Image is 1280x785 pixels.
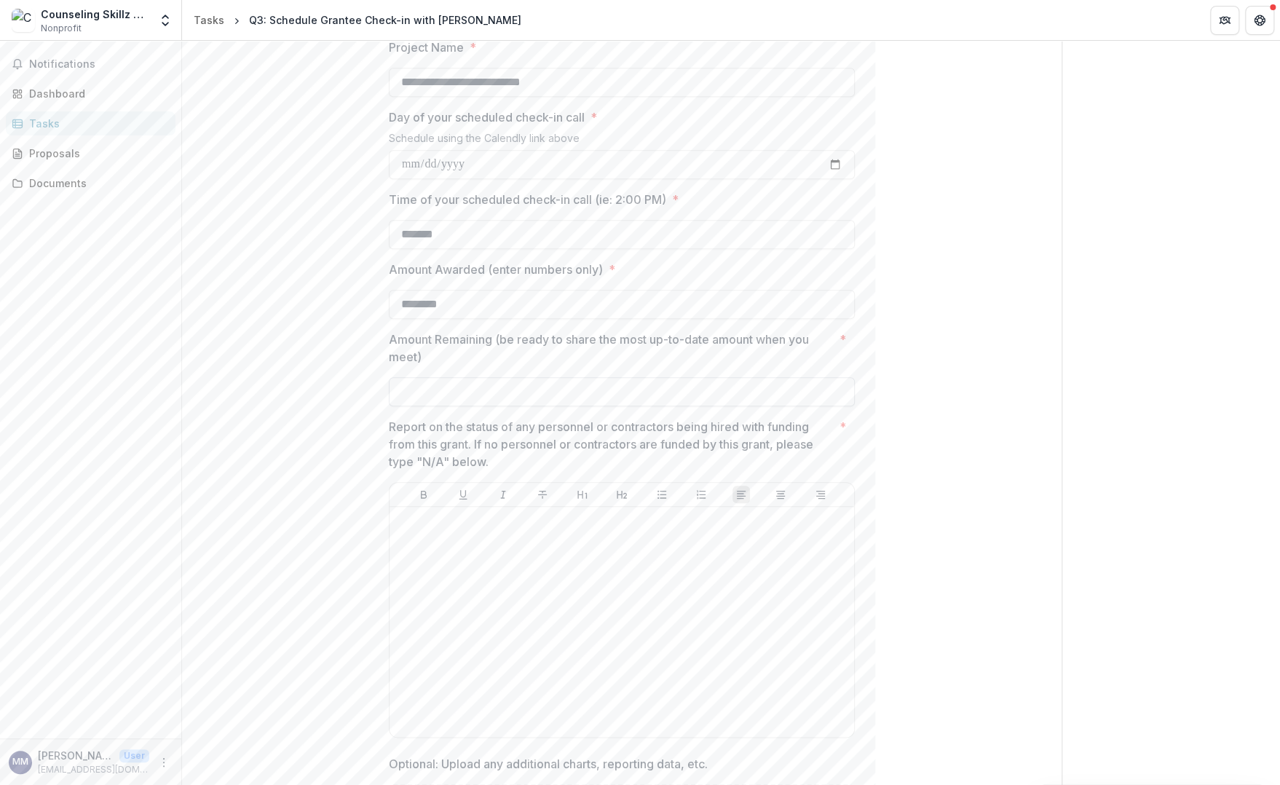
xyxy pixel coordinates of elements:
[389,331,834,366] p: Amount Remaining (be ready to share the most up-to-date amount when you meet)
[1245,6,1274,35] button: Get Help
[6,141,175,165] a: Proposals
[653,486,671,503] button: Bullet List
[155,6,175,35] button: Open entity switcher
[389,261,603,278] p: Amount Awarded (enter numbers only)
[188,9,527,31] nav: breadcrumb
[12,757,28,767] div: Marshan Marick
[389,109,585,126] p: Day of your scheduled check-in call
[41,22,82,35] span: Nonprofit
[389,191,666,208] p: Time of your scheduled check-in call (ie: 2:00 PM)
[38,748,114,763] p: [PERSON_NAME]
[29,175,164,191] div: Documents
[38,763,149,776] p: [EMAIL_ADDRESS][DOMAIN_NAME]
[29,146,164,161] div: Proposals
[389,132,855,150] div: Schedule using the Calendly link above
[41,7,149,22] div: Counseling Skillz on Wheelz
[155,754,173,771] button: More
[732,486,750,503] button: Align Left
[415,486,432,503] button: Bold
[534,486,551,503] button: Strike
[613,486,631,503] button: Heading 2
[29,116,164,131] div: Tasks
[389,755,708,773] p: Optional: Upload any additional charts, reporting data, etc.
[119,749,149,762] p: User
[12,9,35,32] img: Counseling Skillz on Wheelz
[454,486,472,503] button: Underline
[772,486,789,503] button: Align Center
[574,486,591,503] button: Heading 1
[6,111,175,135] a: Tasks
[692,486,710,503] button: Ordered List
[29,86,164,101] div: Dashboard
[494,486,512,503] button: Italicize
[194,12,224,28] div: Tasks
[6,171,175,195] a: Documents
[6,52,175,76] button: Notifications
[29,58,170,71] span: Notifications
[389,39,464,56] p: Project Name
[812,486,829,503] button: Align Right
[188,9,230,31] a: Tasks
[389,418,834,470] p: Report on the status of any personnel or contractors being hired with funding from this grant. If...
[1210,6,1239,35] button: Partners
[249,12,521,28] div: Q3: Schedule Grantee Check-in with [PERSON_NAME]
[6,82,175,106] a: Dashboard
